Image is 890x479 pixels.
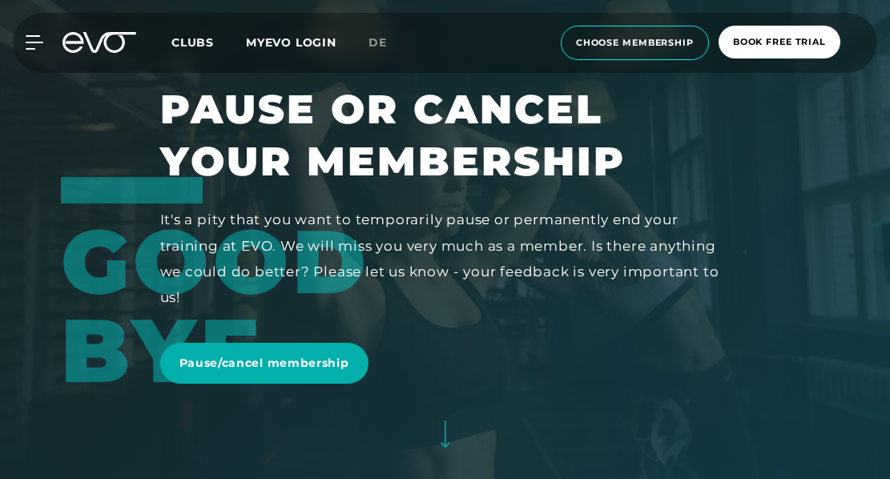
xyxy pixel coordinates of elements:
[714,26,845,60] a: book free trial
[171,35,214,50] span: Clubs
[246,35,336,50] a: MYEVO LOGIN
[368,35,387,50] span: de
[160,343,368,384] a: Pause/cancel membership
[160,83,731,187] h1: Pause or cancel your membership
[368,34,406,52] a: de
[733,35,826,49] span: book free trial
[576,36,694,50] span: choose membership
[556,26,714,60] a: choose membership
[171,34,246,50] a: Clubs
[179,355,349,372] span: Pause/cancel membership
[61,177,753,395] div: Good Bye
[160,207,731,310] div: It's a pity that you want to temporarily pause or permanently end your training at EVO. We will m...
